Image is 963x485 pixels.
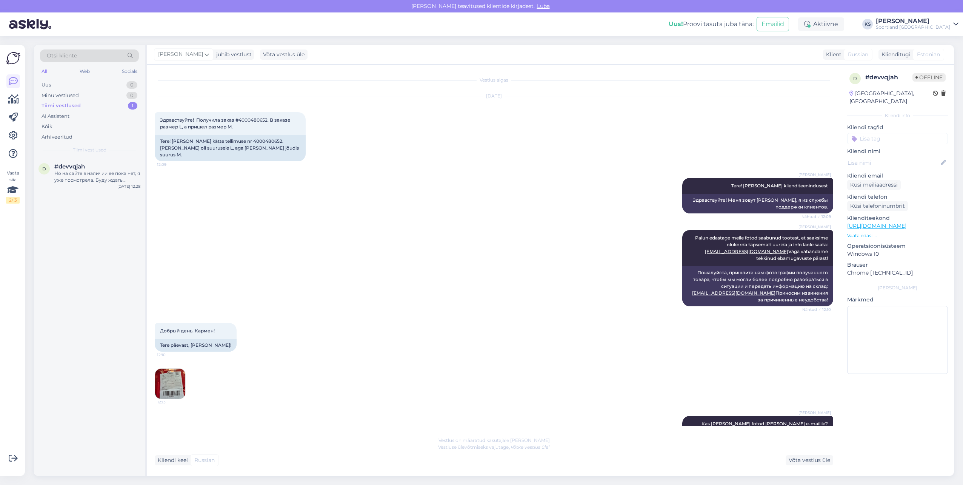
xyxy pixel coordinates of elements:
[73,147,106,153] span: Tiimi vestlused
[155,456,188,464] div: Kliendi keel
[705,249,788,254] a: [EMAIL_ADDRESS][DOMAIN_NAME]
[669,20,683,28] b: Uus!
[695,235,829,261] span: Palun edastage meile fotod saabunud tootest, et saaksime olukorda täpsemalt uurida ja info laole ...
[155,77,833,83] div: Vestlus algas
[847,269,948,277] p: Chrome [TECHNICAL_ID]
[798,172,831,178] span: [PERSON_NAME]
[853,76,857,81] span: d
[155,93,833,99] div: [DATE]
[6,51,20,65] img: Askly Logo
[42,102,81,110] div: Tiimi vestlused
[6,170,20,204] div: Vaata siia
[798,224,831,230] span: [PERSON_NAME]
[213,51,252,59] div: juhib vestlust
[155,135,306,161] div: Tere! [PERSON_NAME] kätte tellimuse nr 4000480652. [PERSON_NAME] oli suurusele L, aga [PERSON_NAM...
[862,19,873,29] div: KS
[847,284,948,291] div: [PERSON_NAME]
[438,444,550,450] span: Vestluse ülevõtmiseks vajutage
[260,49,308,60] div: Võta vestlus üle
[848,51,868,59] span: Russian
[42,123,52,130] div: Kõik
[847,261,948,269] p: Brauser
[876,18,950,24] div: [PERSON_NAME]
[160,117,292,130] span: Здравствуйте! Получила заказ #4000480652. В заказе размер L, а пришел размер M.
[847,232,948,239] p: Vaata edasi ...
[42,113,69,120] div: AI Assistent
[157,399,186,405] span: 12:13
[798,410,831,415] span: [PERSON_NAME]
[155,369,185,399] img: Attachment
[847,180,901,190] div: Küsi meiliaadressi
[54,163,85,170] span: #devvqjah
[47,52,77,60] span: Otsi kliente
[42,92,79,99] div: Minu vestlused
[847,201,908,211] div: Küsi telefoninumbrit
[682,266,833,306] div: Пожалуйста, пришлите нам фотографии полученного товара, чтобы мы могли более подробно разобраться...
[160,328,215,334] span: Добрый день, Кармен!
[158,50,203,59] span: [PERSON_NAME]
[40,66,49,76] div: All
[847,147,948,155] p: Kliendi nimi
[54,170,140,184] div: Но на сайте в наличии ее пока нет, я уже посмотрела. Буду ждать инструкцию ! Хорошего вам дня!
[847,222,906,229] a: [URL][DOMAIN_NAME]
[42,166,46,171] span: d
[509,444,550,450] i: „Võtke vestlus üle”
[786,455,833,465] div: Võta vestlus üle
[701,421,828,426] span: Kas [PERSON_NAME] fotod [PERSON_NAME] e-mailile?
[731,183,828,188] span: Tere! [PERSON_NAME] klienditeenindusest
[849,90,933,105] div: [GEOGRAPHIC_DATA], [GEOGRAPHIC_DATA]
[78,66,91,76] div: Web
[847,250,948,258] p: Windows 10
[669,20,754,29] div: Proovi tasuta juba täna:
[42,133,72,141] div: Arhiveeritud
[865,73,912,82] div: # devvqjah
[126,81,137,89] div: 0
[120,66,139,76] div: Socials
[157,162,185,167] span: 12:09
[912,73,946,82] span: Offline
[847,133,948,144] input: Lisa tag
[117,184,140,189] div: [DATE] 12:28
[876,18,958,30] a: [PERSON_NAME]Sportland [GEOGRAPHIC_DATA]
[42,81,51,89] div: Uus
[128,102,137,110] div: 1
[917,51,940,59] span: Estonian
[157,352,185,358] span: 12:10
[847,172,948,180] p: Kliendi email
[801,214,831,219] span: Nähtud ✓ 12:09
[878,51,911,59] div: Klienditugi
[823,51,841,59] div: Klient
[847,112,948,119] div: Kliendi info
[847,214,948,222] p: Klienditeekond
[847,242,948,250] p: Operatsioonisüsteem
[876,24,950,30] div: Sportland [GEOGRAPHIC_DATA]
[802,307,831,312] span: Nähtud ✓ 12:10
[155,339,237,352] div: Tere päevast, [PERSON_NAME]!
[194,456,215,464] span: Russian
[798,17,844,31] div: Aktiivne
[692,290,775,296] a: [EMAIL_ADDRESS][DOMAIN_NAME]
[757,17,789,31] button: Emailid
[535,3,552,9] span: Luba
[847,124,948,131] p: Kliendi tag'id
[847,296,948,304] p: Märkmed
[6,197,20,204] div: 2 / 3
[682,194,833,213] div: Здравствуйте! Меня зовут [PERSON_NAME], я из службы поддержки клиентов.
[848,159,939,167] input: Lisa nimi
[126,92,137,99] div: 0
[438,437,550,443] span: Vestlus on määratud kasutajale [PERSON_NAME]
[847,193,948,201] p: Kliendi telefon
